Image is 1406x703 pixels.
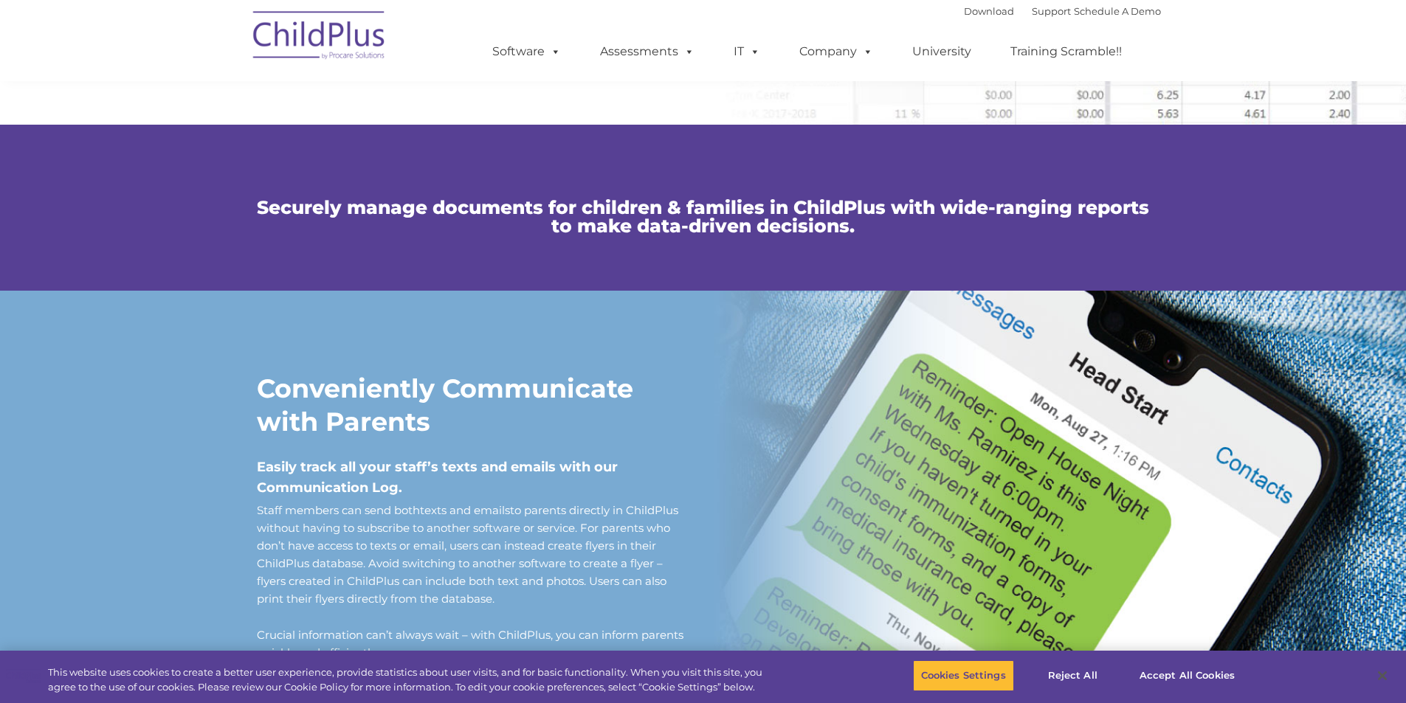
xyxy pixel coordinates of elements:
[897,37,986,66] a: University
[478,37,576,66] a: Software
[257,459,618,496] span: Easily track all your staff’s texts and emails with our Communication Log.
[913,660,1014,691] button: Cookies Settings
[964,5,1161,17] font: |
[48,665,773,694] div: This website uses cookies to create a better user experience, provide statistics about user visit...
[1366,659,1399,692] button: Close
[1027,660,1119,691] button: Reject All
[964,5,1014,17] a: Download
[246,1,393,75] img: ChildPlus by Procare Solutions
[257,196,1149,237] span: Securely manage documents for children & families in ChildPlus with wide-ranging reports to make ...
[257,373,633,437] strong: Conveniently Communicate with Parents
[1074,5,1161,17] a: Schedule A Demo
[257,503,678,606] span: Staff members can send both to parents directly in ChildPlus without having to subscribe to anoth...
[1032,5,1071,17] a: Support
[1131,660,1243,691] button: Accept All Cookies
[420,503,510,517] a: texts and emails
[996,37,1137,66] a: Training Scramble!!
[257,628,683,659] span: Crucial information can’t always wait – with ChildPlus, you can inform parents quickly and effici...
[785,37,888,66] a: Company
[719,37,775,66] a: IT
[585,37,709,66] a: Assessments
